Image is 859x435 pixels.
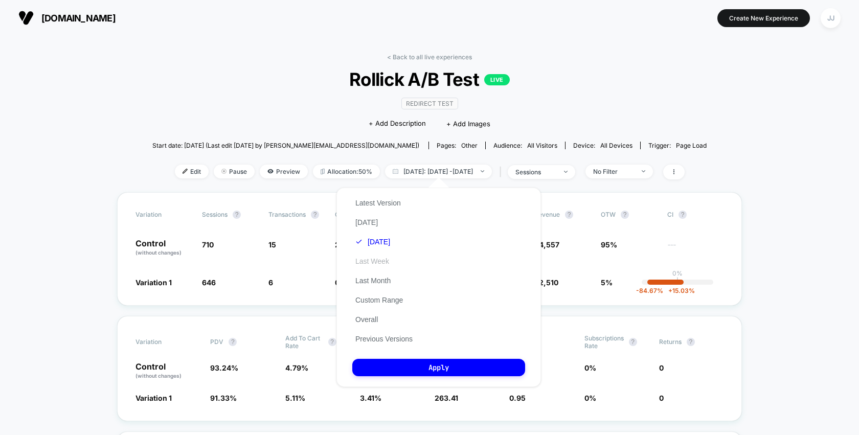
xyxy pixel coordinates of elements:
span: Variation 1 [135,278,172,287]
button: JJ [818,8,844,29]
p: LIVE [484,74,510,85]
button: ? [229,338,237,346]
span: Add To Cart Rate [285,334,323,350]
span: --- [667,242,724,257]
span: 15.03 % [663,287,695,294]
span: PDV [210,338,223,346]
span: 0 % [584,394,596,402]
span: [DOMAIN_NAME] [41,13,116,24]
span: 3.41 % [360,394,381,402]
span: (without changes) [135,249,182,256]
span: Start date: [DATE] (Last edit [DATE] by [PERSON_NAME][EMAIL_ADDRESS][DOMAIN_NAME]) [152,142,419,149]
button: Last Week [352,257,392,266]
button: [DATE] [352,237,393,246]
img: Visually logo [18,10,34,26]
span: other [461,142,478,149]
p: 0% [672,269,683,277]
span: + Add Images [446,120,490,128]
img: rebalance [321,169,325,174]
span: Pause [214,165,255,178]
span: Device: [565,142,640,149]
div: Pages: [437,142,478,149]
span: Sessions [202,211,228,218]
span: 93.24 % [210,363,238,372]
span: Variation [135,211,192,219]
button: ? [629,338,637,346]
img: end [564,171,568,173]
div: sessions [515,168,556,176]
span: | [497,165,508,179]
span: 15 [268,240,276,249]
p: Control [135,239,192,257]
span: Page Load [676,142,707,149]
button: ? [687,338,695,346]
button: Create New Experience [717,9,810,27]
span: Edit [175,165,209,178]
img: end [642,170,645,172]
span: 710 [202,240,214,249]
button: Apply [352,359,525,376]
span: Preview [260,165,308,178]
p: Control [135,362,200,380]
div: Trigger: [648,142,707,149]
span: + Add Description [369,119,426,129]
button: ? [621,211,629,219]
p: | [676,277,679,285]
button: Latest Version [352,198,404,208]
span: Variation [135,334,192,350]
span: -84.67 % [636,287,663,294]
span: 95% [601,240,617,249]
div: JJ [821,8,841,28]
span: + [668,287,672,294]
button: [DOMAIN_NAME] [15,10,119,26]
span: 5.11 % [285,394,305,402]
span: 263.41 [435,394,458,402]
button: Overall [352,315,381,324]
span: Redirect Test [401,98,458,109]
span: Returns [659,338,682,346]
img: edit [183,169,188,174]
span: 0 [659,363,664,372]
span: All Visitors [527,142,557,149]
span: 5% [601,278,613,287]
span: Allocation: 50% [313,165,380,178]
button: Last Month [352,276,394,285]
span: Subscriptions Rate [584,334,624,350]
img: end [481,170,484,172]
span: 0 % [584,363,596,372]
span: OTW [601,211,657,219]
span: 91.33 % [210,394,237,402]
button: ? [311,211,319,219]
img: end [221,169,227,174]
span: 0 [659,394,664,402]
span: all devices [600,142,632,149]
div: Audience: [493,142,557,149]
button: ? [679,211,687,219]
span: 646 [202,278,216,287]
img: calendar [393,169,398,174]
div: No Filter [593,168,634,175]
a: < Back to all live experiences [387,53,472,61]
span: (without changes) [135,373,182,379]
span: 0.95 [509,394,526,402]
span: CI [667,211,724,219]
button: [DATE] [352,218,381,227]
button: Previous Versions [352,334,416,344]
span: 6 [268,278,273,287]
span: Variation 1 [135,394,172,402]
span: 4.79 % [285,363,308,372]
span: Rollick A/B Test [180,68,679,90]
button: ? [565,211,573,219]
span: [DATE]: [DATE] - [DATE] [385,165,492,178]
button: ? [233,211,241,219]
button: Custom Range [352,295,406,305]
span: Transactions [268,211,306,218]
